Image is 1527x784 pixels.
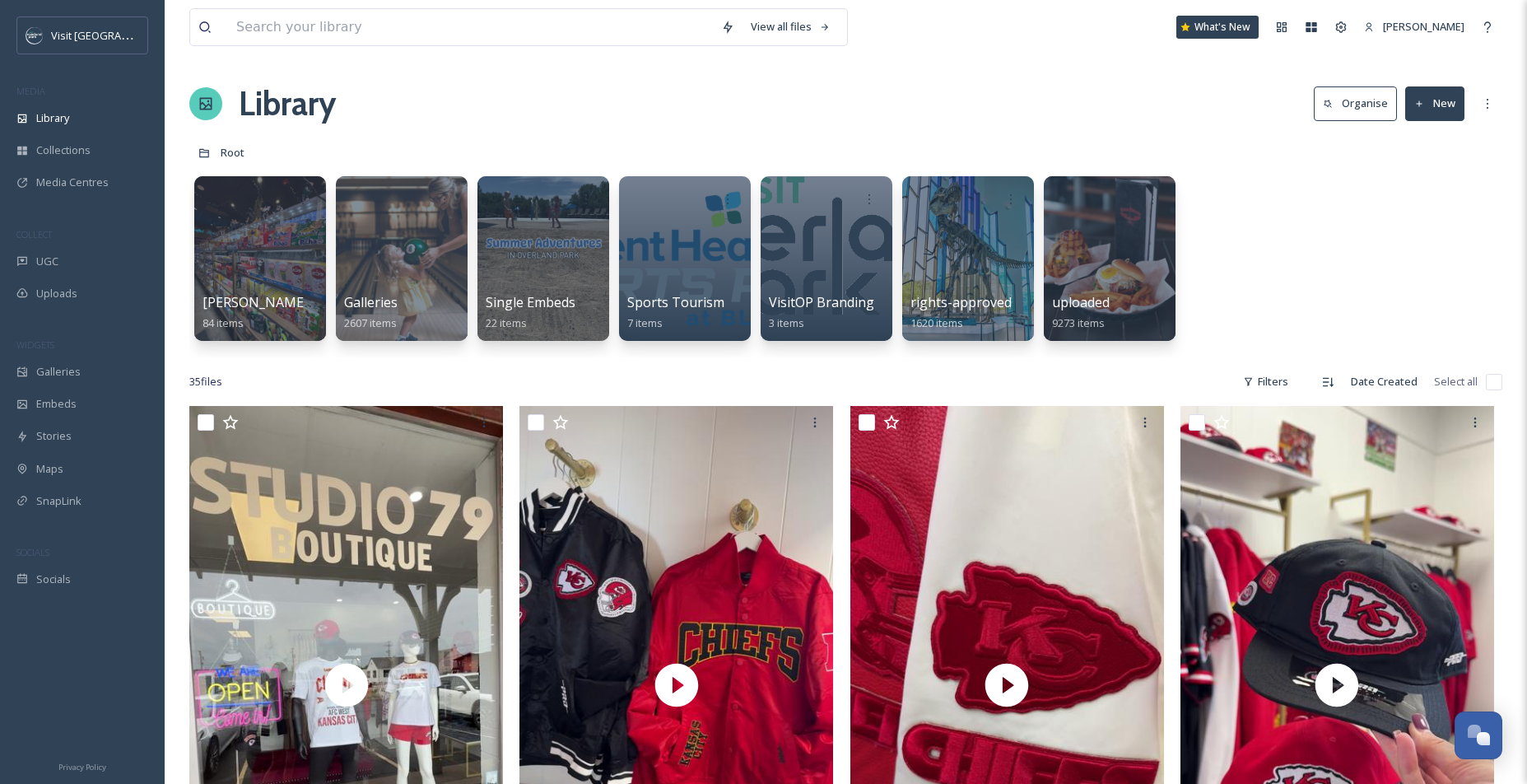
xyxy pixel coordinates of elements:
a: [PERSON_NAME] Sponsored Trip84 items [203,295,408,330]
span: 3 items [769,315,804,330]
span: COLLECT [16,228,52,240]
button: Open Chat [1455,712,1502,759]
span: Galleries [36,364,81,380]
span: Galleries [344,293,398,311]
span: 35 file s [189,374,222,390]
a: Root [221,142,244,162]
span: Select all [1434,374,1478,390]
span: 2607 items [344,315,397,330]
button: New [1405,86,1464,120]
span: SOCIALS [16,546,49,558]
span: Uploads [36,286,77,301]
span: MEDIA [16,85,45,97]
span: Maps [36,461,63,477]
span: 9273 items [1052,315,1105,330]
a: View all files [743,11,839,43]
a: Library [239,79,336,128]
button: Organise [1314,86,1397,120]
span: 7 items [627,315,663,330]
span: SnapLink [36,493,81,509]
a: rights-approved1620 items [910,295,1012,330]
span: Root [221,145,244,160]
span: VisitOP Branding [769,293,874,311]
input: Search your library [228,9,713,45]
span: rights-approved [910,293,1012,311]
span: Socials [36,572,71,587]
span: 22 items [486,315,527,330]
span: Single Embeds [486,293,575,311]
a: Privacy Policy [58,756,106,776]
a: Single Embeds22 items [486,295,575,330]
span: Embeds [36,396,77,412]
a: What's New [1176,16,1259,39]
span: Privacy Policy [58,762,106,772]
span: 1620 items [910,315,963,330]
div: Filters [1235,366,1297,398]
span: [PERSON_NAME] [1383,19,1464,34]
span: Media Centres [36,175,109,190]
span: Visit [GEOGRAPHIC_DATA] [51,27,179,43]
img: c3es6xdrejuflcaqpovn.png [26,27,43,44]
span: Library [36,110,69,126]
span: Collections [36,142,91,158]
span: uploaded [1052,293,1110,311]
span: [PERSON_NAME] Sponsored Trip [203,293,408,311]
a: [PERSON_NAME] [1356,11,1473,43]
a: VisitOP Branding3 items [769,295,874,330]
a: Organise [1314,86,1405,120]
span: UGC [36,254,58,269]
span: 84 items [203,315,244,330]
div: Date Created [1343,366,1426,398]
a: Sports Tourism7 items [627,295,724,330]
a: uploaded9273 items [1052,295,1110,330]
span: WIDGETS [16,338,54,351]
a: Galleries2607 items [344,295,398,330]
span: Stories [36,428,72,444]
span: Sports Tourism [627,293,724,311]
